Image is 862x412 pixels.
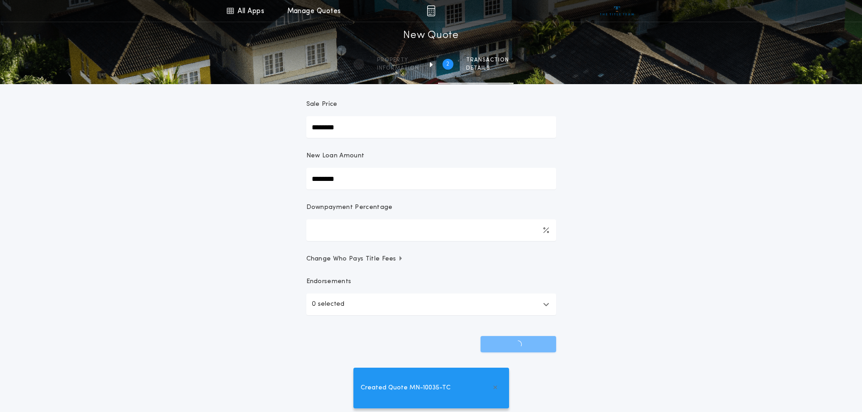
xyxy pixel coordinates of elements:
p: Sale Price [306,100,338,109]
input: New Loan Amount [306,168,556,189]
span: Change Who Pays Title Fees [306,255,404,264]
button: Change Who Pays Title Fees [306,255,556,264]
span: Transaction [466,57,509,64]
h1: New Quote [403,28,458,43]
span: details [466,65,509,72]
img: vs-icon [600,6,634,15]
span: information [377,65,419,72]
p: New Loan Amount [306,152,365,161]
input: Downpayment Percentage [306,219,556,241]
p: Downpayment Percentage [306,203,393,212]
p: 0 selected [312,299,344,310]
h2: 2 [446,61,449,68]
span: Created Quote MN-10035-TC [361,383,451,393]
p: Endorsements [306,277,556,286]
span: Property [377,57,419,64]
input: Sale Price [306,116,556,138]
button: 0 selected [306,294,556,315]
img: img [427,5,435,16]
